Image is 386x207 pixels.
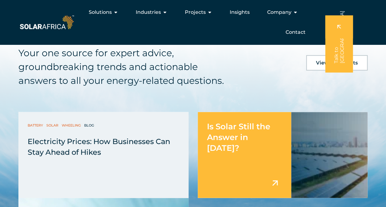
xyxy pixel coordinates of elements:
[89,9,112,16] span: Solutions
[270,178,280,189] img: arrow icon
[316,61,358,65] span: View all insights
[136,9,161,16] span: Industries
[306,55,368,71] a: View all insights
[62,122,82,128] a: Wheeling
[207,122,270,153] span: Is Solar Still the Answer in [DATE]?
[286,29,306,36] a: Contact
[18,46,238,88] h5: Your one source for expert advice, groundbreaking trends and actionable answers to all your energ...
[84,122,96,128] a: Blog
[230,9,250,16] a: Insights
[75,6,310,38] div: Menu Toggle
[75,6,310,38] nav: Menu
[267,9,291,16] span: Company
[46,122,60,128] a: Solar
[28,137,170,157] span: Electricity Prices: How Businesses Can Stay Ahead of Hikes
[185,9,206,16] span: Projects
[291,112,368,198] img: Solar Energy Commercial and Industrial Wheeling
[28,122,45,128] a: Battery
